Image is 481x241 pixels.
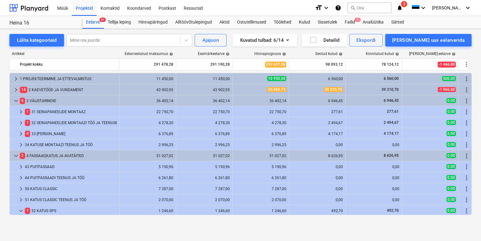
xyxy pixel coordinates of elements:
span: Rohkem tegevusi [463,61,470,68]
div: 277,61 [292,110,343,114]
a: Failid1 [341,16,359,29]
div: 43 PUITFASSAAD [25,162,117,172]
span: 1 [25,120,30,126]
div: Sätted [387,16,408,29]
span: 277,61 [386,109,399,114]
div: Aktid [216,16,233,29]
div: 2 070,00 [235,198,286,202]
div: 51 027,02 [235,154,286,158]
div: Eelarvestatud maksumus [125,52,173,56]
div: Seotud kulud [315,52,343,56]
div: 1 246,60 [122,209,173,213]
div: 0,00 [292,143,343,147]
div: 31 SEINAPANEELIDE MONTAAZ [25,107,117,117]
button: Kuvatud tulbad:6/14 [233,34,297,47]
a: Analüütika [359,16,387,29]
span: help [451,52,456,56]
a: Ostutellimused [233,16,270,29]
div: 0,00 [348,187,399,191]
div: Artikkel [9,52,119,56]
div: 36 402,14 [122,99,173,103]
span: Rohkem tegevusi [463,152,470,160]
div: [PERSON_NAME]-eelarve [409,52,456,56]
div: 6 376,89 [179,132,230,136]
div: 0,00 [348,143,399,147]
span: Rohkem tegevusi [463,185,470,193]
span: Rohkem tegevusi [463,119,470,127]
span: 6 560,00 [383,76,399,81]
div: 32 SEINAPANEELIDE MONTAAZI TÖÖ JA TEENUSED [25,118,117,128]
div: 34 KATUSE MONTAAZI TEENUS JA TÖÖ [25,140,117,150]
span: keyboard_arrow_down [17,207,25,215]
span: keyboard_arrow_right [17,141,25,149]
span: Rohkem tegevusi [463,108,470,116]
div: 4 FASSAAD,KATUS JA AVATÄITED [20,151,117,161]
div: Kuvatud tulbad : 6/14 [240,36,289,44]
a: Hinnapäringud [135,16,171,29]
div: 2 070,00 [179,198,230,202]
div: 50 KATUS CLASSIC [25,184,117,194]
div: Failid [341,16,359,29]
div: Detailid [310,36,339,44]
span: 0,00 [446,142,456,147]
span: 2 [20,153,25,159]
div: 6 946,45 [292,99,343,103]
div: 11 450,00 [122,77,173,81]
div: Chat Widget [450,211,481,241]
div: [PERSON_NAME] uus eelarverida [392,36,465,44]
span: 1 [25,208,30,214]
span: keyboard_arrow_right [17,163,25,171]
span: 1 [354,18,361,22]
span: keyboard_arrow_right [12,86,20,94]
span: 4 [25,131,30,137]
div: 22 750,70 [122,110,173,114]
span: 39 310,70 [381,87,399,92]
div: 1 246,60 [235,209,286,213]
span: 500,00 [442,76,456,81]
div: 51 027,02 [122,154,173,158]
div: Ajajoon [203,36,219,44]
span: help [224,52,230,56]
span: 292 657,08 [265,61,286,67]
div: 1 PROJEKTEERIMINE JA ETTEVALMISTUS [20,74,117,84]
div: 291 478,28 [122,59,173,69]
span: 59 279,70 [324,87,343,92]
span: 14 [20,87,27,93]
span: keyboard_arrow_right [17,130,25,138]
span: 0,00 [446,98,456,103]
a: Tellija leping [104,16,135,29]
div: 6 560,00 [292,77,343,81]
span: 0,00 [446,131,456,136]
div: 1 246,60 [179,209,230,213]
span: 78 124,12 [381,62,399,67]
div: Kulud [295,16,314,29]
div: 43 902,95 [122,88,173,92]
span: keyboard_arrow_down [12,152,20,160]
button: Ajajoon [195,34,227,47]
span: 2 494,67 [383,120,399,125]
div: 6 261,80 [179,176,230,180]
div: 4 174,17 [292,132,343,136]
div: 2 996,25 [179,143,230,147]
button: [PERSON_NAME] uus eelarverida [385,34,472,47]
div: Sissetulek [314,16,341,29]
div: 22 750,70 [179,110,230,114]
span: Rohkem tegevusi [463,196,470,204]
div: 51 KATUS CLASSIC TEENUS JA TÖÖ [25,195,117,205]
div: 6 376,89 [235,132,286,136]
div: 0,00 [292,187,343,191]
div: 0,00 [348,198,399,202]
a: Alltöövõtulepingud [171,16,216,29]
span: 492,70 [386,208,399,213]
span: help [168,52,173,56]
div: 36 402,14 [179,99,230,103]
span: 4 174,17 [383,131,399,136]
div: 7 287,00 [122,187,173,191]
a: Eelarve9+ [82,16,104,29]
div: 11 450,00 [179,77,230,81]
div: 52 KATUS SPS [25,206,117,216]
div: 492,70 [292,209,343,213]
span: keyboard_arrow_right [17,185,25,193]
